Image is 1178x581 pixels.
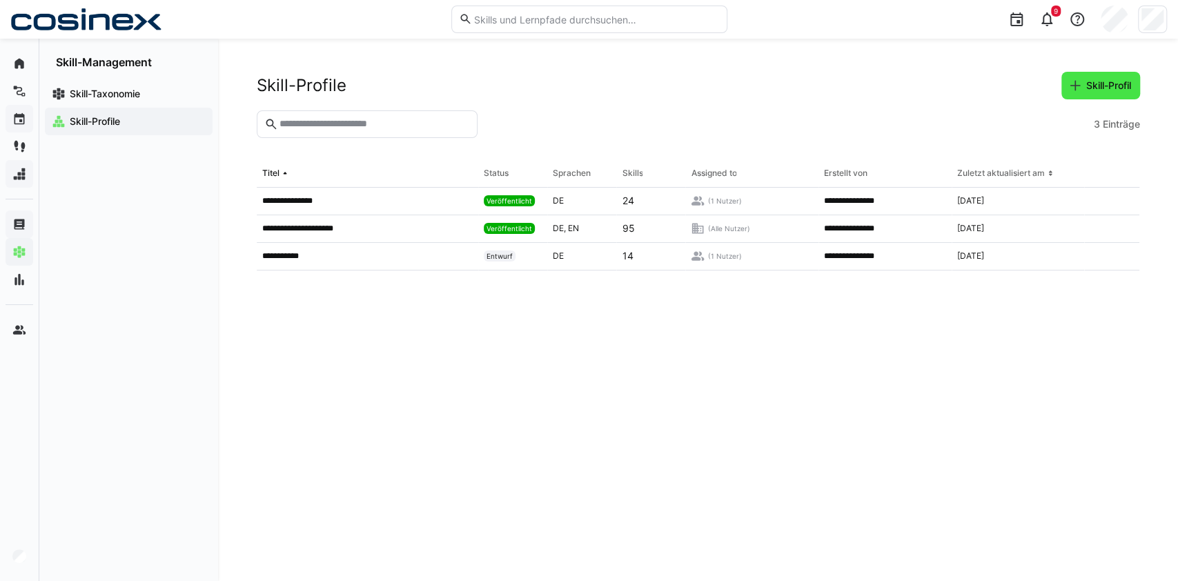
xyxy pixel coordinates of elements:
[487,224,532,233] span: Veröffentlicht
[553,250,564,261] span: de
[1103,117,1140,131] span: Einträge
[1061,72,1140,99] button: Skill-Profil
[1094,117,1100,131] span: 3
[257,75,346,96] h2: Skill-Profile
[262,168,279,179] div: Titel
[957,168,1045,179] div: Zuletzt aktualisiert am
[622,221,634,235] p: 95
[622,249,633,263] p: 14
[553,168,591,179] div: Sprachen
[957,250,984,262] span: [DATE]
[484,168,509,179] div: Status
[957,223,984,234] span: [DATE]
[622,194,634,208] p: 24
[1084,79,1133,92] span: Skill-Profil
[487,252,513,260] span: Entwurf
[568,223,579,233] span: en
[622,168,642,179] div: Skills
[553,223,568,233] span: de
[472,13,719,26] input: Skills und Lernpfade durchsuchen…
[707,224,749,233] span: (Alle Nutzer)
[707,251,741,261] span: (1 Nutzer)
[553,195,564,206] span: de
[824,168,867,179] div: Erstellt von
[707,196,741,206] span: (1 Nutzer)
[957,195,984,206] span: [DATE]
[487,197,532,205] span: Veröffentlicht
[691,168,736,179] div: Assigned to
[1054,7,1058,15] span: 9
